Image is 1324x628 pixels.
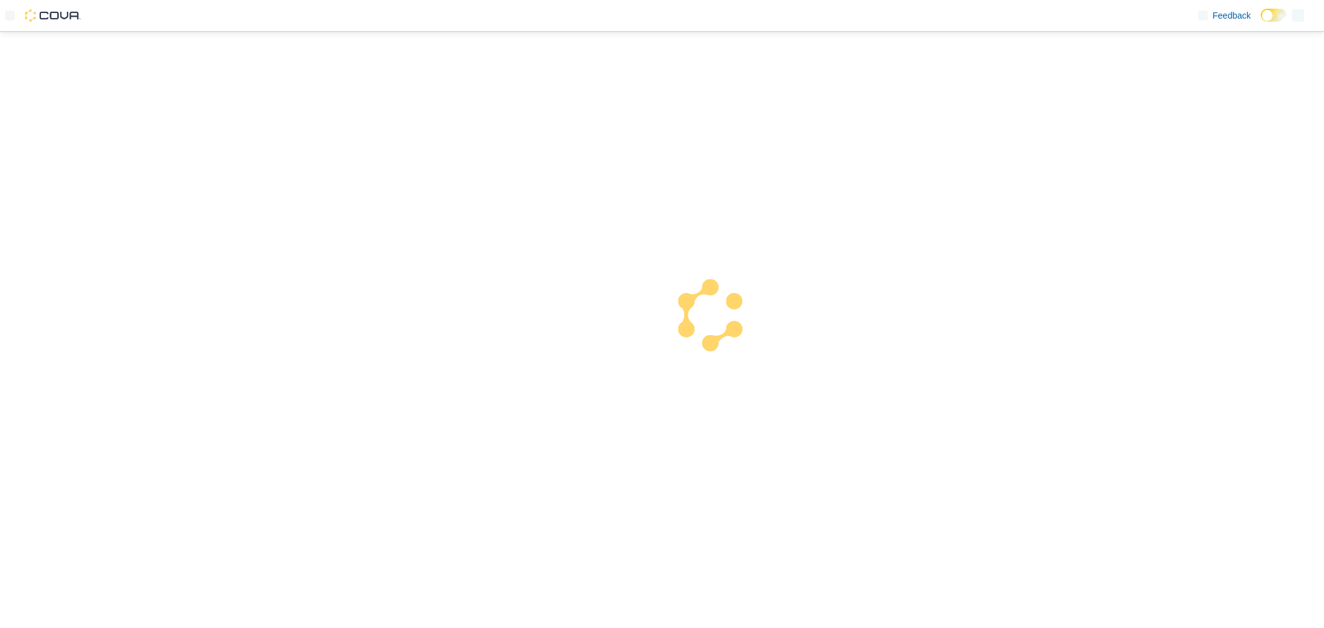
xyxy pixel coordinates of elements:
[1213,9,1251,22] span: Feedback
[1261,9,1287,22] input: Dark Mode
[25,9,81,22] img: Cova
[1193,3,1256,28] a: Feedback
[662,270,755,363] img: cova-loader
